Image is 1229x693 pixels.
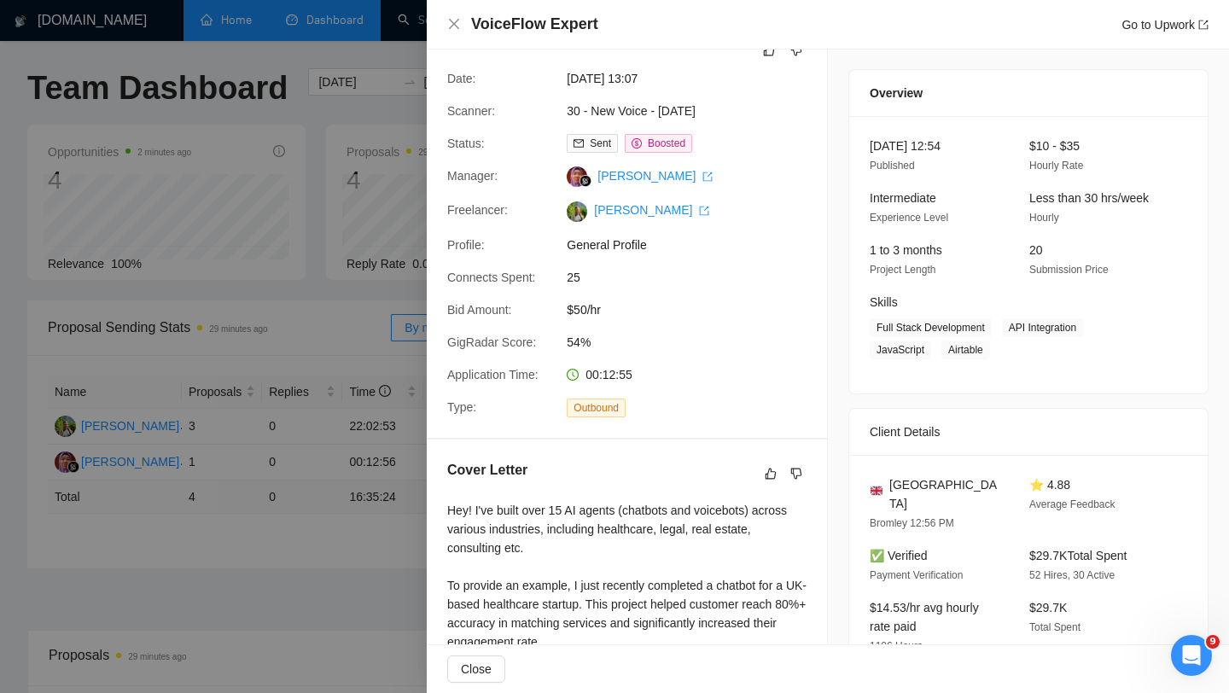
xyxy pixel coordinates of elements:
[585,368,632,381] span: 00:12:55
[1029,569,1115,581] span: 52 Hires, 30 Active
[1029,139,1080,153] span: $10 - $35
[786,463,807,484] button: dislike
[447,137,485,150] span: Status:
[567,201,587,222] img: c1H6qaiLk507m81Kel3qbCiFt8nt3Oz5Wf3V5ZPF-dbGF4vCaOe6p03OfXLTzabAEe
[870,549,928,562] span: ✅ Verified
[1029,549,1127,562] span: $29.7K Total Spent
[594,203,709,217] a: [PERSON_NAME] export
[870,409,1187,455] div: Client Details
[1171,635,1212,676] iframe: Intercom live chat
[702,172,713,182] span: export
[1029,498,1115,510] span: Average Feedback
[447,104,495,118] span: Scanner:
[870,212,948,224] span: Experience Level
[461,660,492,678] span: Close
[870,569,963,581] span: Payment Verification
[447,203,508,217] span: Freelancer:
[1029,191,1149,205] span: Less than 30 hrs/week
[447,335,536,349] span: GigRadar Score:
[567,333,823,352] span: 54%
[1029,478,1070,492] span: ⭐ 4.88
[870,243,942,257] span: 1 to 3 months
[447,17,461,32] button: Close
[471,14,598,35] h4: VoiceFlow Expert
[567,369,579,381] span: clock-circle
[786,40,807,61] button: dislike
[941,341,990,359] span: Airtable
[760,463,781,484] button: like
[870,295,898,309] span: Skills
[447,72,475,85] span: Date:
[870,191,936,205] span: Intermediate
[1029,601,1067,614] span: $29.7K
[632,138,642,148] span: dollar
[447,368,539,381] span: Application Time:
[567,399,626,417] span: Outbound
[870,318,992,337] span: Full Stack Development
[567,236,823,254] span: General Profile
[1206,635,1220,649] span: 9
[699,206,709,216] span: export
[447,17,461,31] span: close
[870,264,935,276] span: Project Length
[447,303,512,317] span: Bid Amount:
[763,44,775,57] span: like
[590,137,611,149] span: Sent
[1029,160,1083,172] span: Hourly Rate
[1029,243,1043,257] span: 20
[447,400,476,414] span: Type:
[447,238,485,252] span: Profile:
[580,175,591,187] img: gigradar-bm.png
[1121,18,1209,32] a: Go to Upworkexport
[870,139,941,153] span: [DATE] 12:54
[870,601,979,633] span: $14.53/hr avg hourly rate paid
[790,44,802,57] span: dislike
[567,104,696,118] a: 30 - New Voice - [DATE]
[447,169,498,183] span: Manager:
[447,271,536,284] span: Connects Spent:
[648,137,685,149] span: Boosted
[870,341,931,359] span: JavaScript
[765,467,777,480] span: like
[871,485,882,497] img: 🇬🇧
[447,460,527,480] h5: Cover Letter
[1029,264,1109,276] span: Submission Price
[870,640,923,652] span: 1106 Hours
[567,300,823,319] span: $50/hr
[870,517,954,529] span: Bromley 12:56 PM
[889,475,1002,513] span: [GEOGRAPHIC_DATA]
[1029,212,1059,224] span: Hourly
[870,160,915,172] span: Published
[790,467,802,480] span: dislike
[1029,621,1080,633] span: Total Spent
[447,655,505,683] button: Close
[1002,318,1083,337] span: API Integration
[759,40,779,61] button: like
[567,268,823,287] span: 25
[1198,20,1209,30] span: export
[567,69,823,88] span: [DATE] 13:07
[870,84,923,102] span: Overview
[574,138,584,148] span: mail
[597,169,713,183] a: [PERSON_NAME] export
